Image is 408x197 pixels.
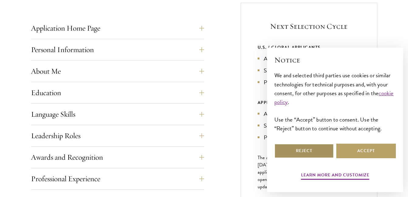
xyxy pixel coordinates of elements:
[301,171,369,181] button: Learn more and customize
[31,21,204,35] button: Application Home Page
[258,21,360,32] h5: Next Selection Cycle
[258,154,358,190] span: The application window for the class of [DATE]-[DATE] is now closed. The U.S. and Global applicat...
[258,121,360,130] li: Selection Cycle: [DATE] - [DATE]
[258,54,360,63] li: Application Period: [DATE] - [DATE]
[258,99,360,106] div: APPLICANTS WITH CHINESE PASSPORTS
[258,109,360,118] li: Application Period: [DATE] - [DATE]
[31,85,204,100] button: Education
[31,107,204,122] button: Language Skills
[274,144,334,158] button: Reject
[258,133,360,142] li: Program Begins: [DATE]
[31,150,204,165] button: Awards and Recognition
[336,144,396,158] button: Accept
[274,89,394,106] a: cookie policy
[258,66,360,75] li: Selection Cycle: [DATE] - [DATE]
[258,78,360,87] li: Program Begins: [DATE]
[31,172,204,186] button: Professional Experience
[31,129,204,143] button: Leadership Roles
[274,71,396,132] div: We and selected third parties use cookies or similar technologies for technical purposes and, wit...
[274,55,396,65] h2: Notice
[31,64,204,78] button: About Me
[258,44,360,51] div: U.S. / GLOBAL APPLICANTS
[31,42,204,57] button: Personal Information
